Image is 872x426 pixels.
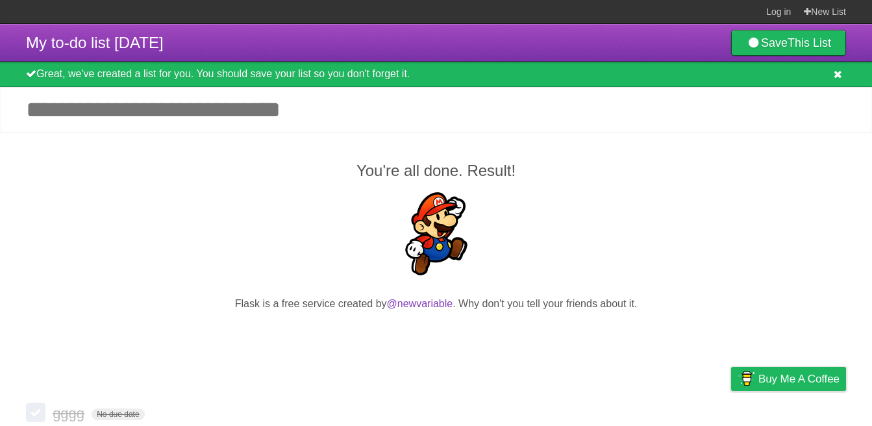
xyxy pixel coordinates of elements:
[387,298,453,309] a: @newvariable
[26,34,164,51] span: My to-do list [DATE]
[53,405,88,421] span: gggg
[731,30,846,56] a: SaveThis List
[413,328,460,346] iframe: X Post Button
[26,159,846,182] h2: You're all done. Result!
[26,403,45,422] label: Done
[395,192,478,275] img: Super Mario
[92,408,144,420] span: No due date
[731,367,846,391] a: Buy me a coffee
[26,296,846,312] p: Flask is a free service created by . Why don't you tell your friends about it.
[788,36,831,49] b: This List
[758,368,840,390] span: Buy me a coffee
[738,368,755,390] img: Buy me a coffee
